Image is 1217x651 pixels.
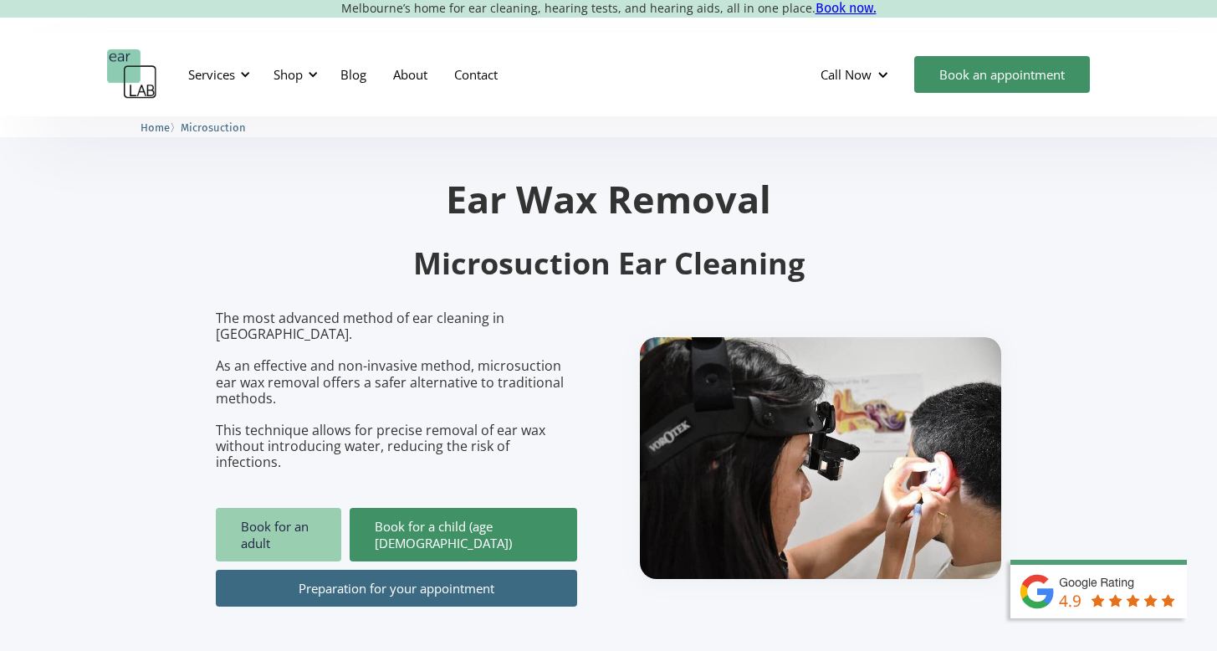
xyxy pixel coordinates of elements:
[216,244,1002,284] h2: Microsuction Ear Cleaning
[441,50,511,99] a: Contact
[380,50,441,99] a: About
[821,66,872,83] div: Call Now
[807,49,906,100] div: Call Now
[181,121,246,134] span: Microsuction
[181,119,246,135] a: Microsuction
[107,49,157,100] a: home
[178,49,255,100] div: Services
[141,121,170,134] span: Home
[263,49,323,100] div: Shop
[216,180,1002,218] h1: Ear Wax Removal
[914,56,1090,93] a: Book an appointment
[327,50,380,99] a: Blog
[141,119,170,135] a: Home
[216,508,341,561] a: Book for an adult
[350,508,577,561] a: Book for a child (age [DEMOGRAPHIC_DATA])
[640,337,1001,579] img: boy getting ear checked.
[216,570,577,607] a: Preparation for your appointment
[188,66,235,83] div: Services
[216,310,577,471] p: The most advanced method of ear cleaning in [GEOGRAPHIC_DATA]. As an effective and non-invasive m...
[274,66,303,83] div: Shop
[141,119,181,136] li: 〉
